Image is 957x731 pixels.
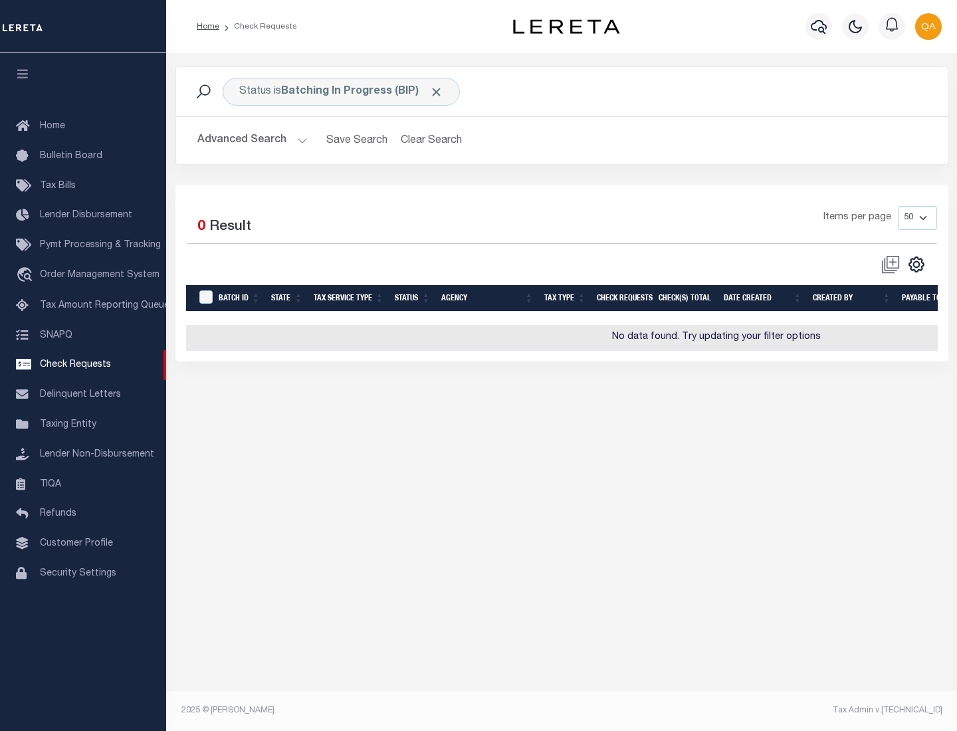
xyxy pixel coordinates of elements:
th: Status: activate to sort column ascending [389,285,436,312]
label: Result [209,217,251,238]
span: Check Requests [40,360,111,369]
th: Date Created: activate to sort column ascending [718,285,807,312]
th: Tax Service Type: activate to sort column ascending [308,285,389,312]
th: Check(s) Total [653,285,718,312]
button: Save Search [318,128,395,154]
span: Tax Bills [40,181,76,191]
span: Taxing Entity [40,420,96,429]
th: Tax Type: activate to sort column ascending [539,285,591,312]
img: logo-dark.svg [513,19,619,34]
span: Customer Profile [40,539,113,548]
button: Clear Search [395,128,468,154]
span: TIQA [40,479,61,488]
img: svg+xml;base64,PHN2ZyB4bWxucz0iaHR0cDovL3d3dy53My5vcmcvMjAwMC9zdmciIHBvaW50ZXItZXZlbnRzPSJub25lIi... [915,13,942,40]
div: Tax Admin v.[TECHNICAL_ID] [572,704,942,716]
span: Click to Remove [429,85,443,99]
span: Delinquent Letters [40,390,121,399]
span: 0 [197,220,205,234]
i: travel_explore [16,267,37,284]
span: Bulletin Board [40,152,102,161]
span: Home [40,122,65,131]
div: 2025 © [PERSON_NAME]. [171,704,562,716]
li: Check Requests [219,21,297,33]
span: Items per page [823,211,891,225]
span: Refunds [40,509,76,518]
th: Check Requests [591,285,653,312]
a: Home [197,23,219,31]
th: Created By: activate to sort column ascending [807,285,897,312]
button: Advanced Search [197,128,308,154]
span: Pymt Processing & Tracking [40,241,161,250]
span: Lender Disbursement [40,211,132,220]
div: Status is [223,78,460,106]
span: Lender Non-Disbursement [40,450,154,459]
th: Agency: activate to sort column ascending [436,285,539,312]
b: Batching In Progress (BIP) [281,86,443,97]
span: Tax Amount Reporting Queue [40,301,169,310]
th: State: activate to sort column ascending [266,285,308,312]
span: Security Settings [40,569,116,578]
th: Batch Id: activate to sort column ascending [213,285,266,312]
span: Order Management System [40,270,159,280]
span: SNAPQ [40,330,72,340]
